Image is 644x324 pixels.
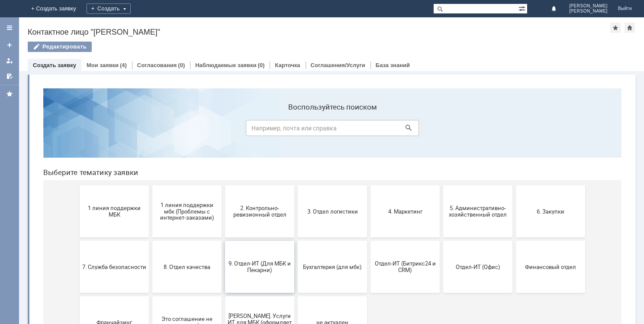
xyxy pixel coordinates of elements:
[116,104,185,156] button: 1 линия поддержки мбк (Проблемы с интернет-заказами)
[28,28,610,36] div: Контактное лицо "[PERSON_NAME]"
[43,104,113,156] button: 1 линия поддержки МБК
[407,104,476,156] button: 5. Административно-хозяйственный отдел
[261,159,331,211] button: Бухгалтерия (для мбк)
[482,182,546,188] span: Финансовый отдел
[275,62,300,68] a: Карточка
[480,159,549,211] button: Финансовый отдел
[258,62,264,68] div: (0)
[119,182,183,188] span: 8. Отдел качества
[3,54,16,68] a: Мои заявки
[3,69,16,83] a: Мои согласования
[195,62,256,68] a: Наблюдаемые заявки
[87,3,131,14] div: Создать
[407,159,476,211] button: Отдел-ИТ (Офис)
[625,23,635,33] div: Сделать домашней страницей
[337,126,401,133] span: 4. Маркетинг
[189,215,258,267] button: [PERSON_NAME]. Услуги ИТ для МБК (оформляет L1)
[178,62,185,68] div: (0)
[311,62,365,68] a: Соглашения/Услуги
[87,62,119,68] a: Мои заявки
[480,104,549,156] button: 6. Закупки
[191,179,255,192] span: 9. Отдел-ИТ (Для МБК и Пекарни)
[43,159,113,211] button: 7. Служба безопасности
[116,215,185,267] button: Это соглашение не активно!
[482,126,546,133] span: 6. Закупки
[337,179,401,192] span: Отдел-ИТ (Битрикс24 и CRM)
[518,4,527,12] span: Расширенный поиск
[3,38,16,52] a: Создать заявку
[189,104,258,156] button: 2. Контрольно-ревизионный отдел
[46,237,110,244] span: Франчайзинг
[33,62,76,68] a: Создать заявку
[120,62,127,68] div: (4)
[209,39,383,55] input: Например, почта или справка
[264,182,328,188] span: Бухгалтерия (для мбк)
[119,120,183,139] span: 1 линия поддержки мбк (Проблемы с интернет-заказами)
[116,159,185,211] button: 8. Отдел качества
[137,62,177,68] a: Согласования
[189,159,258,211] button: 9. Отдел-ИТ (Для МБК и Пекарни)
[209,21,383,30] label: Воспользуйтесь поиском
[43,215,113,267] button: Франчайзинг
[409,123,473,136] span: 5. Административно-хозяйственный отдел
[334,159,403,211] button: Отдел-ИТ (Битрикс24 и CRM)
[264,126,328,133] span: 3. Отдел логистики
[119,234,183,247] span: Это соглашение не активно!
[46,123,110,136] span: 1 линия поддержки МБК
[569,3,608,9] span: [PERSON_NAME]
[191,123,255,136] span: 2. Контрольно-ревизионный отдел
[409,182,473,188] span: Отдел-ИТ (Офис)
[569,9,608,14] span: [PERSON_NAME]
[7,87,585,95] header: Выберите тематику заявки
[46,182,110,188] span: 7. Служба безопасности
[334,104,403,156] button: 4. Маркетинг
[376,62,410,68] a: База знаний
[191,231,255,250] span: [PERSON_NAME]. Услуги ИТ для МБК (оформляет L1)
[261,104,331,156] button: 3. Отдел логистики
[264,237,328,244] span: не актуален
[610,23,621,33] div: Добавить в избранное
[261,215,331,267] button: не актуален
